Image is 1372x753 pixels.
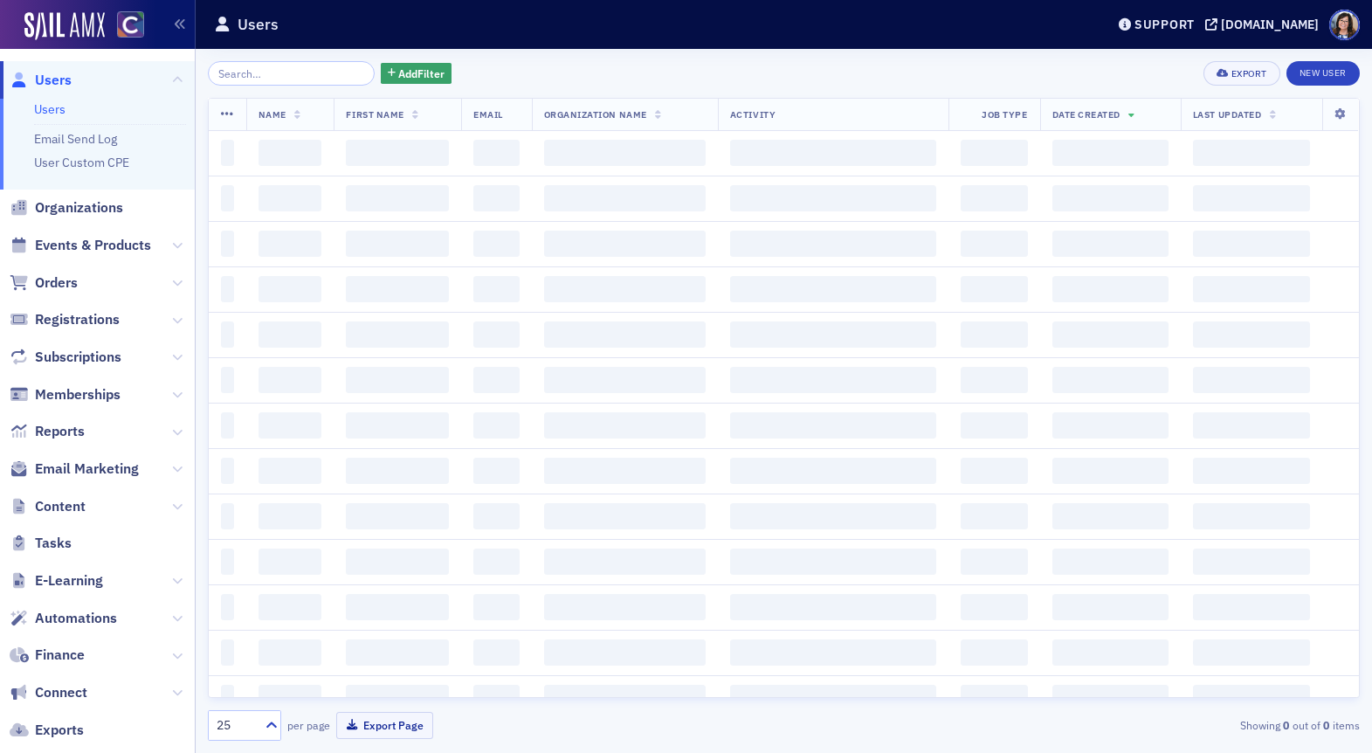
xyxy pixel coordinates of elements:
span: ‌ [961,503,1028,529]
span: ‌ [221,458,234,484]
span: Last Updated [1193,108,1261,121]
span: ‌ [1052,321,1169,348]
span: ‌ [221,639,234,666]
span: ‌ [473,321,520,348]
span: ‌ [544,412,706,439]
button: [DOMAIN_NAME] [1205,18,1325,31]
input: Search… [208,61,375,86]
a: Finance [10,646,85,665]
span: ‌ [730,549,936,575]
span: Date Created [1052,108,1120,121]
span: ‌ [1052,185,1169,211]
span: ‌ [221,549,234,575]
span: ‌ [346,458,449,484]
span: ‌ [346,549,449,575]
span: Content [35,497,86,516]
span: ‌ [1052,367,1169,393]
button: Export Page [336,712,433,739]
span: ‌ [730,639,936,666]
span: ‌ [346,639,449,666]
span: ‌ [1193,321,1310,348]
span: ‌ [544,458,706,484]
span: ‌ [961,412,1028,439]
a: Automations [10,609,117,628]
span: ‌ [1193,231,1310,257]
span: ‌ [961,594,1028,620]
span: ‌ [1052,231,1169,257]
span: ‌ [544,185,706,211]
span: ‌ [544,549,706,575]
span: E-Learning [35,571,103,591]
div: 25 [217,716,255,735]
span: ‌ [346,321,449,348]
span: ‌ [961,185,1028,211]
span: ‌ [961,276,1028,302]
span: ‌ [961,321,1028,348]
span: ‌ [346,685,449,711]
span: ‌ [221,185,234,211]
span: ‌ [961,140,1028,166]
span: ‌ [544,639,706,666]
button: Export [1203,61,1279,86]
span: Reports [35,422,85,441]
span: ‌ [346,276,449,302]
span: Finance [35,646,85,665]
span: ‌ [473,367,520,393]
span: ‌ [259,367,322,393]
label: per page [287,717,330,733]
span: ‌ [221,231,234,257]
span: ‌ [1193,639,1310,666]
span: ‌ [1052,549,1169,575]
span: ‌ [473,140,520,166]
span: ‌ [961,458,1028,484]
span: ‌ [259,231,322,257]
a: Email Send Log [34,131,117,147]
span: ‌ [730,594,936,620]
span: ‌ [730,412,936,439]
span: ‌ [1193,594,1310,620]
span: ‌ [544,503,706,529]
span: ‌ [473,639,520,666]
a: Users [34,101,65,117]
span: ‌ [221,412,234,439]
span: Exports [35,721,84,740]
div: Export [1231,69,1267,79]
span: ‌ [346,367,449,393]
span: Email [473,108,503,121]
a: SailAMX [24,12,105,40]
span: ‌ [259,594,322,620]
span: ‌ [259,503,322,529]
span: ‌ [346,412,449,439]
a: Reports [10,422,85,441]
span: ‌ [473,594,520,620]
span: Events & Products [35,236,151,255]
span: ‌ [259,185,322,211]
span: ‌ [544,140,706,166]
span: ‌ [259,685,322,711]
a: Email Marketing [10,459,139,479]
span: ‌ [961,639,1028,666]
span: ‌ [1193,185,1310,211]
h1: Users [238,14,279,35]
span: ‌ [346,231,449,257]
span: ‌ [259,276,322,302]
span: ‌ [259,549,322,575]
span: ‌ [544,231,706,257]
span: ‌ [1052,276,1169,302]
span: ‌ [1193,276,1310,302]
a: Content [10,497,86,516]
span: ‌ [730,503,936,529]
span: Add Filter [398,66,445,81]
span: ‌ [259,140,322,166]
span: ‌ [1193,549,1310,575]
span: ‌ [221,594,234,620]
a: New User [1286,61,1360,86]
span: Profile [1329,10,1360,40]
span: ‌ [473,685,520,711]
span: ‌ [1193,458,1310,484]
a: Tasks [10,534,72,553]
span: ‌ [544,594,706,620]
a: Events & Products [10,236,151,255]
span: ‌ [221,367,234,393]
span: Connect [35,683,87,702]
